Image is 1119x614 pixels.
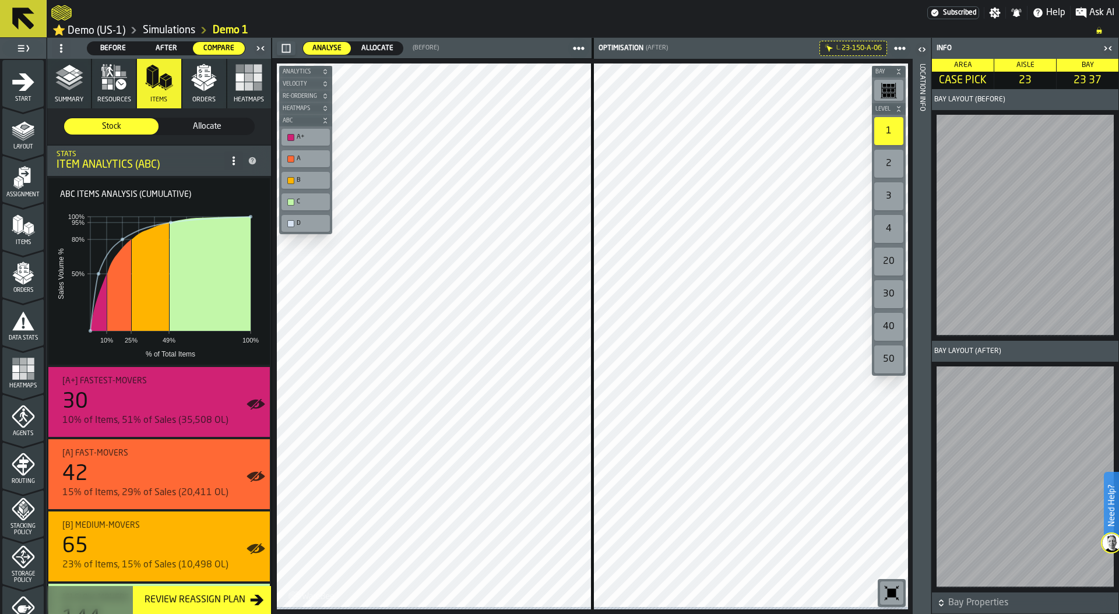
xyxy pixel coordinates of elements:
[874,248,903,276] div: 20
[872,180,906,213] div: button-toolbar-undefined
[159,118,255,135] label: button-switch-multi-Allocate
[954,62,972,69] span: Area
[2,251,44,298] li: menu Orders
[48,511,270,581] div: stat-[B] Medium-movers
[279,78,332,90] button: button-
[297,133,326,141] div: A+
[918,61,926,611] div: Location Info
[882,584,901,602] svg: Reset zoom and position
[198,43,240,54] span: Compare
[2,156,44,202] li: menu Assignment
[143,24,195,37] a: link-to-/wh/i/103622fe-4b04-4da1-b95f-2619b9c959cc
[284,174,328,186] div: B
[297,155,326,163] div: A
[280,105,319,112] span: Heatmaps
[87,41,140,55] label: button-switch-multi-Before
[279,191,332,213] div: button-toolbar-undefined
[284,131,328,143] div: A+
[873,106,893,112] span: Level
[279,170,332,191] div: button-toolbar-undefined
[57,150,224,158] div: Stats
[279,103,332,114] button: button-
[932,592,1118,613] button: button-
[2,96,44,103] span: Start
[948,596,1116,610] span: Bay Properties
[2,490,44,537] li: menu Stacking Policy
[874,345,903,373] div: 50
[284,153,328,165] div: A
[2,430,44,437] span: Agents
[64,118,159,135] label: button-switch-multi-Stock
[150,96,167,104] span: Items
[872,245,906,278] div: button-toolbar-undefined
[297,220,326,227] div: D
[2,571,44,584] span: Storage Policy
[2,347,44,393] li: menu Heatmaps
[2,40,44,57] label: button-toggle-Toggle Full Menu
[2,144,44,150] span: Layout
[163,337,175,344] text: 49%
[62,521,261,530] div: Title
[872,343,906,376] div: button-toolbar-undefined
[146,350,195,358] text: % of Total Items
[52,24,125,37] a: link-to-/wh/i/103622fe-4b04-4da1-b95f-2619b9c959cc
[1071,6,1119,20] label: button-toggle-Ask AI
[279,115,332,126] button: button-
[92,43,135,54] span: Before
[97,96,131,104] span: Resources
[279,126,332,148] div: button-toolbar-undefined
[279,213,332,234] div: button-toolbar-undefined
[62,414,261,428] div: 10% of Items, 51% of Sales (35,508 OL)
[62,535,88,558] div: 65
[145,43,188,54] span: After
[872,66,906,77] button: button-
[1016,62,1034,69] span: Aisle
[72,236,85,243] text: 80%
[64,118,159,135] div: thumb
[357,43,398,54] span: Allocate
[62,376,261,386] div: Title
[62,376,147,386] span: [A+] Fastest-movers
[193,42,245,55] div: thumb
[2,239,44,246] span: Items
[68,213,85,220] text: 100%
[297,177,326,184] div: B
[252,41,269,55] label: button-toggle-Close me
[213,24,248,37] a: link-to-/wh/i/103622fe-4b04-4da1-b95f-2619b9c959cc/simulations/3dda85b6-1544-4f01-98fd-f9644980bb95
[164,121,249,132] span: Allocate
[984,7,1005,19] label: button-toggle-Settings
[62,463,88,486] div: 42
[62,558,261,572] div: 23% of Items, 15% of Sales (10,498 OL)
[303,42,351,55] div: thumb
[872,278,906,310] div: button-toolbar-undefined
[51,190,191,199] label: Title
[872,77,906,103] div: button-toolbar-undefined
[872,310,906,343] div: button-toolbar-undefined
[284,196,328,208] div: C
[932,38,1118,59] header: Info
[2,287,44,294] span: Orders
[596,44,643,52] div: Optimisation
[48,367,270,437] div: stat-[A+] Fastest-movers
[2,394,44,441] li: menu Agents
[125,337,138,344] text: 25%
[878,579,906,607] div: button-toolbar-undefined
[48,439,270,509] div: stat-[A] Fast-movers
[247,367,265,437] label: button-toggle-Show on Map
[1089,6,1114,20] span: Ask AI
[914,40,930,61] label: button-toggle-Open
[646,44,668,52] span: (After)
[62,449,128,458] span: [A] Fast-movers
[140,42,192,55] div: thumb
[100,337,113,344] text: 10%
[308,43,346,54] span: Analyse
[873,69,893,75] span: Bay
[192,41,245,55] label: button-switch-multi-Compare
[57,248,65,299] text: Sales Volume %
[874,150,903,178] div: 2
[1100,41,1116,55] label: button-toggle-Close me
[1082,62,1094,69] span: Bay
[934,44,1100,52] div: Info
[302,41,351,55] label: button-switch-multi-Analyse
[51,2,72,23] a: logo-header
